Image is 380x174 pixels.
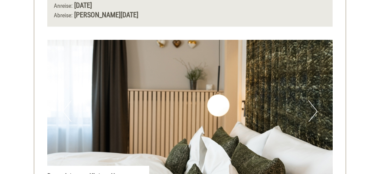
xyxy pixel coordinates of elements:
button: Next [308,100,318,122]
b: [DATE] [74,1,92,10]
b: [PERSON_NAME][DATE] [74,11,138,19]
small: Abreise: [54,12,72,19]
button: Previous [62,100,72,122]
small: Anreise: [54,2,72,9]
